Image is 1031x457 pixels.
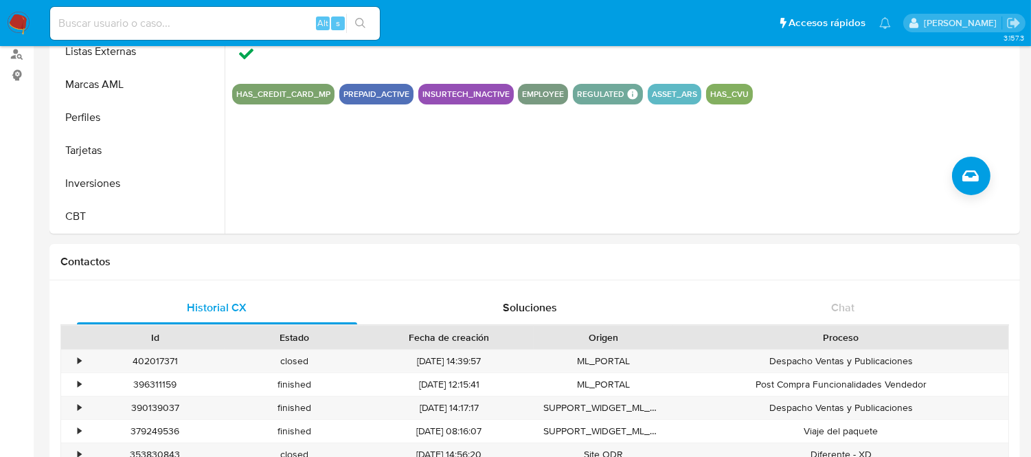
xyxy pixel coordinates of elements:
input: Buscar usuario o caso... [50,14,380,32]
div: closed [225,350,364,372]
div: Origen [543,331,664,344]
p: zoe.breuer@mercadolibre.com [924,16,1001,30]
div: • [78,378,81,391]
div: 379249536 [85,420,225,443]
div: Proceso [683,331,999,344]
div: • [78,401,81,414]
button: Tarjetas [53,134,225,167]
div: finished [225,420,364,443]
div: Post Compra Funcionalidades Vendedor [673,373,1008,396]
span: Accesos rápidos [789,16,865,30]
div: Despacho Ventas y Publicaciones [673,397,1008,419]
div: finished [225,397,364,419]
div: Estado [234,331,354,344]
a: Salir [1006,16,1021,30]
button: search-icon [346,14,374,33]
div: Despacho Ventas y Publicaciones [673,350,1008,372]
div: SUPPORT_WIDGET_ML_MOBILE [534,397,673,419]
div: SUPPORT_WIDGET_ML_MOBILE [534,420,673,443]
div: Viaje del paquete [673,420,1008,443]
div: • [78,355,81,368]
div: • [78,425,81,438]
div: [DATE] 14:39:57 [364,350,534,372]
span: Chat [831,300,854,315]
button: Perfiles [53,101,225,134]
span: 3.157.3 [1004,32,1024,43]
div: 390139037 [85,397,225,419]
button: Inversiones [53,167,225,200]
div: ML_PORTAL [534,373,673,396]
div: 402017371 [85,350,225,372]
span: Alt [317,16,328,30]
span: s [336,16,340,30]
span: Soluciones [503,300,557,315]
div: finished [225,373,364,396]
button: CBT [53,200,225,233]
div: ML_PORTAL [534,350,673,372]
div: [DATE] 08:16:07 [364,420,534,443]
h1: Contactos [60,255,1009,269]
div: [DATE] 12:15:41 [364,373,534,396]
button: Listas Externas [53,35,225,68]
div: [DATE] 14:17:17 [364,397,534,419]
button: Marcas AML [53,68,225,101]
div: Id [95,331,215,344]
span: Historial CX [187,300,247,315]
div: 396311159 [85,373,225,396]
a: Notificaciones [879,17,891,29]
div: Fecha de creación [374,331,524,344]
